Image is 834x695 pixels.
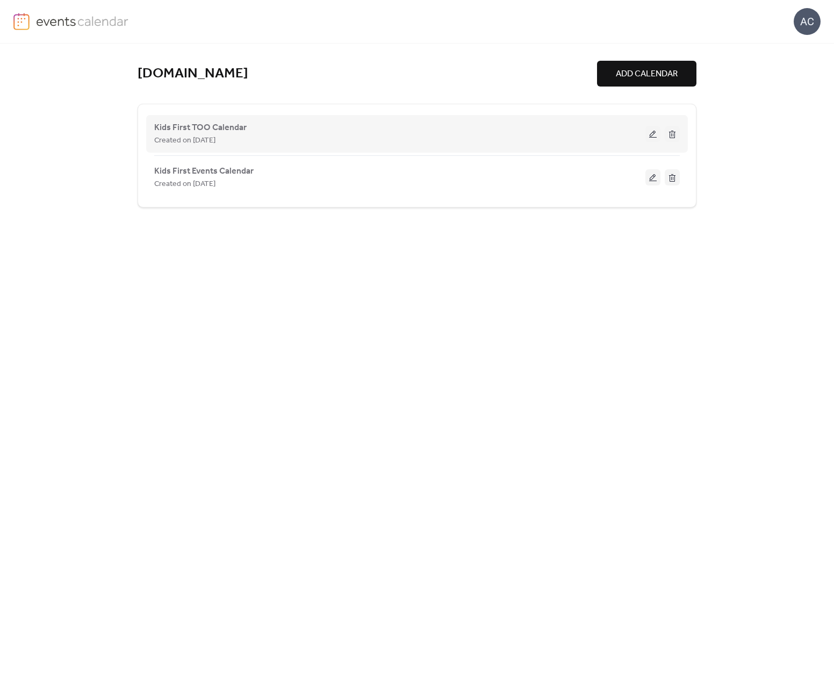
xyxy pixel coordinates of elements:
a: Kids First TOO Calendar [154,125,247,131]
img: logo-type [36,13,129,29]
span: Kids First Events Calendar [154,165,254,178]
span: Created on [DATE] [154,178,215,191]
a: Kids First Events Calendar [154,168,254,174]
div: AC [794,8,821,35]
a: [DOMAIN_NAME] [138,65,248,83]
span: Kids First TOO Calendar [154,121,247,134]
span: Created on [DATE] [154,134,215,147]
span: ADD CALENDAR [616,68,678,81]
img: logo [13,13,30,30]
button: ADD CALENDAR [597,61,696,87]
